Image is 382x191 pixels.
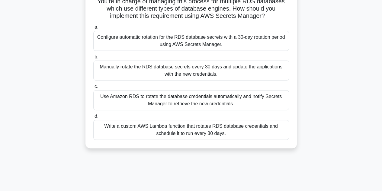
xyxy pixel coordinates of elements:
div: Configure automatic rotation for the RDS database secrets with a 30-day rotation period using AWS... [93,31,289,51]
div: Write a custom AWS Lambda function that rotates RDS database credentials and schedule it to run e... [93,120,289,140]
span: c. [95,84,98,89]
span: d. [95,114,98,119]
div: Use Amazon RDS to rotate the database credentials automatically and notify Secrets Manager to ret... [93,90,289,110]
div: Manually rotate the RDS database secrets every 30 days and update the applications with the new c... [93,61,289,81]
span: b. [95,54,98,59]
span: a. [95,25,98,30]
